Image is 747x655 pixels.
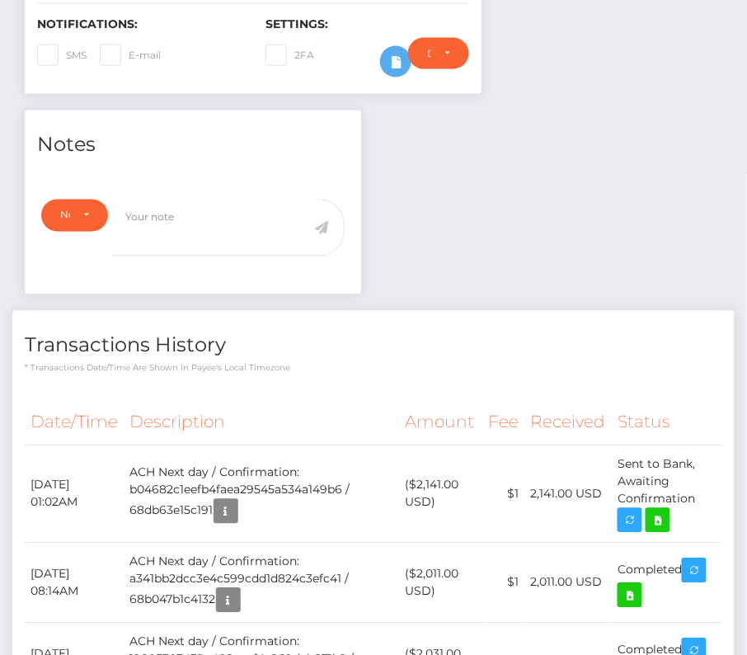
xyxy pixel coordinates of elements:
[37,131,349,160] h4: Notes
[124,543,400,623] td: ACH Next day / Confirmation: a341bb2dcc3e4c599cdd1d824c3efc41 / 68b047b1c4132
[265,45,314,66] label: 2FA
[483,543,525,623] td: $1
[400,543,483,623] td: ($2,011.00 USD)
[124,445,400,543] td: ACH Next day / Confirmation: b04682c1eefb4faea29545a534a149b6 / 68db63e15c191
[612,543,722,623] td: Completed
[612,400,722,445] th: Status
[525,543,612,623] td: 2,011.00 USD
[265,17,469,31] h6: Settings:
[612,445,722,543] td: Sent to Bank, Awaiting Confirmation
[25,445,124,543] td: [DATE] 01:02AM
[400,400,483,445] th: Amount
[25,400,124,445] th: Date/Time
[25,332,722,360] h4: Transactions History
[400,445,483,543] td: ($2,141.00 USD)
[483,445,525,543] td: $1
[60,209,70,222] div: Note Type
[37,45,87,66] label: SMS
[124,400,400,445] th: Description
[37,17,241,31] h6: Notifications:
[41,200,108,231] button: Note Type
[408,38,469,69] button: Do not require
[100,45,161,66] label: E-mail
[25,362,722,375] p: * Transactions date/time are shown in payee's local timezone
[483,400,525,445] th: Fee
[525,400,612,445] th: Received
[427,47,431,60] div: Do not require
[25,543,124,623] td: [DATE] 08:14AM
[525,445,612,543] td: 2,141.00 USD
